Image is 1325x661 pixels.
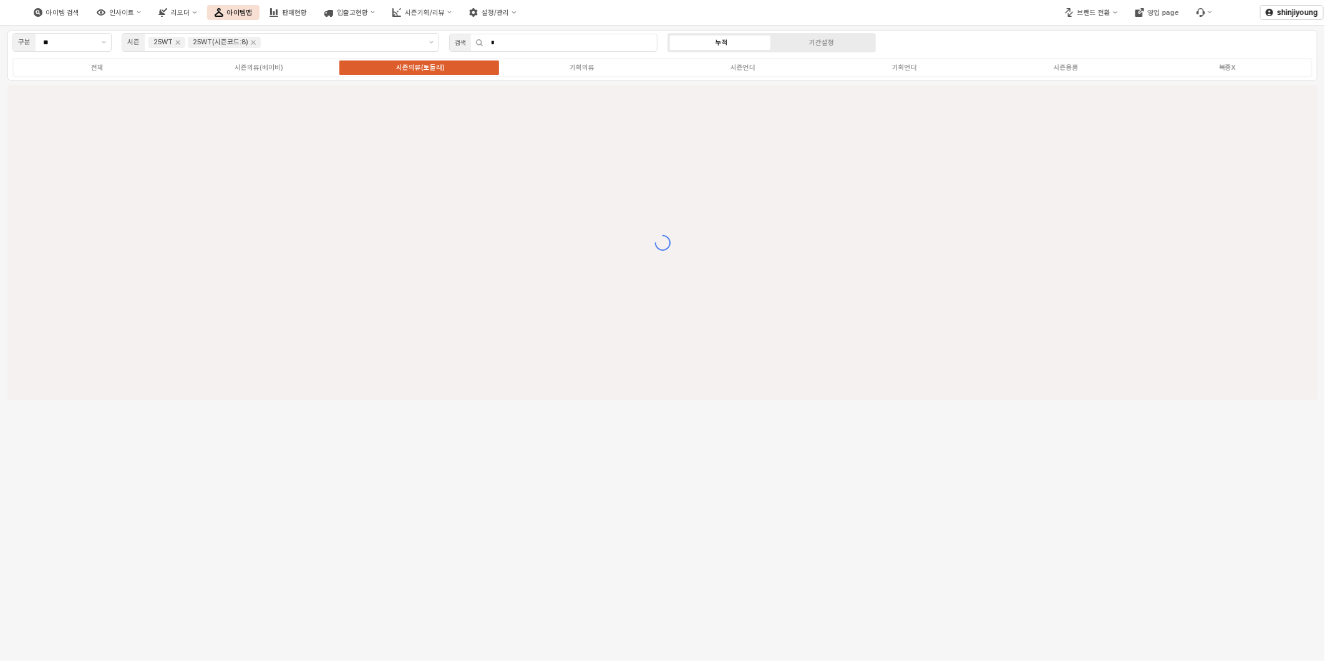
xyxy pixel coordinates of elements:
[730,64,755,72] div: 시즌언더
[986,62,1147,73] label: 시즌용품
[455,37,466,48] div: 검색
[153,37,173,48] div: 25WT
[570,64,595,72] div: 기획의류
[227,9,252,17] div: 아이템맵
[89,5,148,20] button: 인사이트
[262,5,314,20] button: 판매현황
[207,5,260,20] button: 아이템맵
[1077,9,1110,17] div: 브랜드 전환
[482,9,509,17] div: 설정/관리
[151,5,204,20] button: 리오더
[662,62,824,73] label: 시즌언더
[672,37,772,48] label: 누적
[97,34,111,51] button: 제안 사항 표시
[18,37,31,48] div: 구분
[772,37,871,48] label: 기간설정
[251,40,256,45] div: Remove 25WT(시즌코드:8)
[1219,64,1236,72] div: 복종X
[317,5,382,20] button: 입출고현황
[17,62,178,73] label: 전체
[716,39,728,47] div: 누적
[235,64,283,72] div: 시즌의류(베이비)
[1148,9,1179,17] div: 영업 page
[26,5,87,20] button: 아이템 검색
[1128,5,1187,20] button: 영업 page
[462,5,523,20] button: 설정/관리
[1260,5,1324,20] button: shinjiyoung
[178,62,340,73] label: 시즌의류(베이비)
[1147,62,1308,73] label: 복종X
[337,9,368,17] div: 입출고현황
[340,62,502,73] label: 시즌의류(토들러)
[501,62,662,73] label: 기획의류
[1189,5,1220,20] div: 버그 제보 및 기능 개선 요청
[1054,64,1079,72] div: 시즌용품
[1277,7,1318,17] p: shinjiyoung
[46,9,79,17] div: 아이템 검색
[175,40,180,45] div: Remove 25WT
[171,9,190,17] div: 리오더
[127,37,140,48] div: 시즌
[193,37,248,48] div: 25WT(시즌코드:8)
[385,5,459,20] button: 시즌기획/리뷰
[1057,5,1125,20] button: 브랜드 전환
[405,9,445,17] div: 시즌기획/리뷰
[91,64,104,72] div: 전체
[396,64,445,72] div: 시즌의류(토들러)
[824,62,986,73] label: 기획언더
[892,64,917,72] div: 기획언더
[424,34,439,51] button: 제안 사항 표시
[809,39,834,47] div: 기간설정
[282,9,307,17] div: 판매현황
[109,9,134,17] div: 인사이트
